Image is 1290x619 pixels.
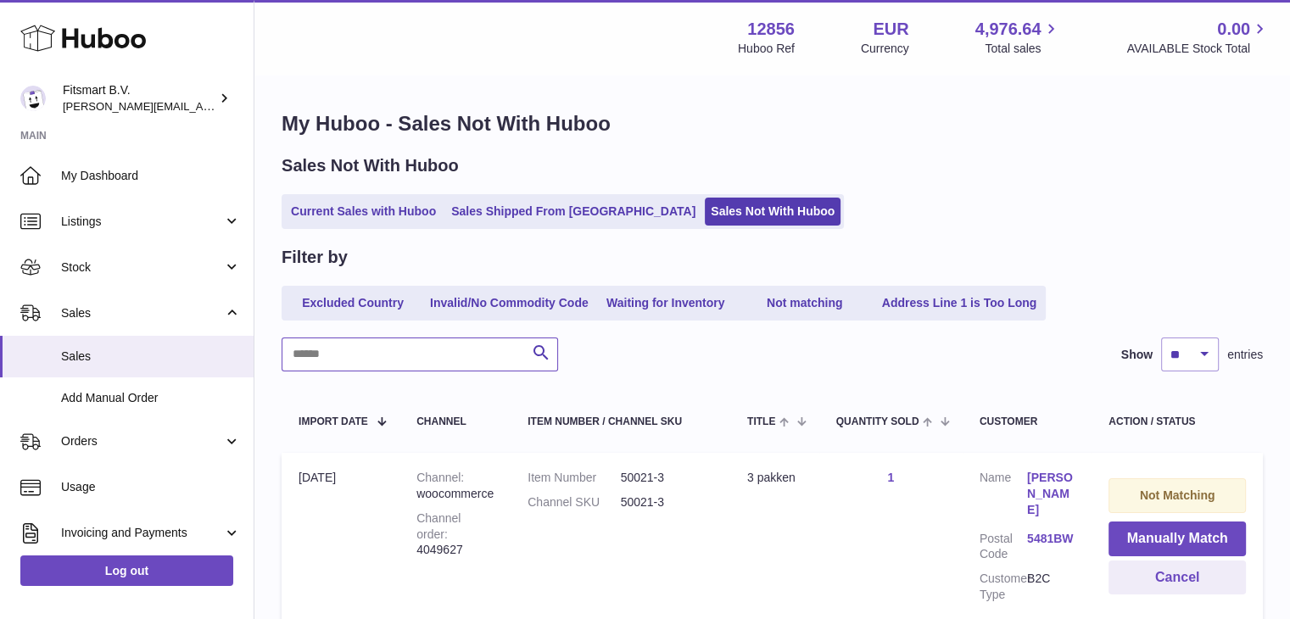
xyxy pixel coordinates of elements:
[282,246,348,269] h2: Filter by
[282,154,459,177] h2: Sales Not With Huboo
[598,289,734,317] a: Waiting for Inventory
[20,555,233,586] a: Log out
[61,259,223,276] span: Stock
[1227,347,1263,363] span: entries
[1109,560,1246,595] button: Cancel
[416,470,494,502] div: woocommerce
[975,18,1041,41] span: 4,976.64
[61,525,223,541] span: Invoicing and Payments
[61,433,223,449] span: Orders
[980,416,1075,427] div: Customer
[1109,416,1246,427] div: Action / Status
[1126,41,1270,57] span: AVAILABLE Stock Total
[1217,18,1250,41] span: 0.00
[1126,18,1270,57] a: 0.00 AVAILABLE Stock Total
[416,471,464,484] strong: Channel
[20,86,46,111] img: jonathan@leaderoo.com
[1140,488,1215,502] strong: Not Matching
[416,511,461,541] strong: Channel order
[1121,347,1153,363] label: Show
[737,289,873,317] a: Not matching
[980,571,1027,603] dt: Customer Type
[887,471,894,484] a: 1
[747,416,775,427] span: Title
[424,289,595,317] a: Invalid/No Commodity Code
[528,416,713,427] div: Item Number / Channel SKU
[705,198,840,226] a: Sales Not With Huboo
[747,18,795,41] strong: 12856
[980,531,1027,563] dt: Postal Code
[1027,470,1075,518] a: [PERSON_NAME]
[63,82,215,114] div: Fitsmart B.V.
[299,416,368,427] span: Import date
[1109,521,1246,556] button: Manually Match
[285,198,442,226] a: Current Sales with Huboo
[416,416,494,427] div: Channel
[63,99,340,113] span: [PERSON_NAME][EMAIL_ADDRESS][DOMAIN_NAME]
[285,289,421,317] a: Excluded Country
[528,470,620,486] dt: Item Number
[61,349,241,365] span: Sales
[738,41,795,57] div: Huboo Ref
[61,390,241,406] span: Add Manual Order
[61,305,223,321] span: Sales
[282,110,1263,137] h1: My Huboo - Sales Not With Huboo
[61,168,241,184] span: My Dashboard
[985,41,1060,57] span: Total sales
[61,479,241,495] span: Usage
[861,41,909,57] div: Currency
[1027,571,1075,603] dd: B2C
[445,198,701,226] a: Sales Shipped From [GEOGRAPHIC_DATA]
[621,470,713,486] dd: 50021-3
[747,470,802,486] div: 3 pakken
[416,510,494,559] div: 4049627
[873,18,908,41] strong: EUR
[876,289,1043,317] a: Address Line 1 is Too Long
[61,214,223,230] span: Listings
[975,18,1061,57] a: 4,976.64 Total sales
[621,494,713,510] dd: 50021-3
[1027,531,1075,547] a: 5481BW
[980,470,1027,522] dt: Name
[528,494,620,510] dt: Channel SKU
[836,416,919,427] span: Quantity Sold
